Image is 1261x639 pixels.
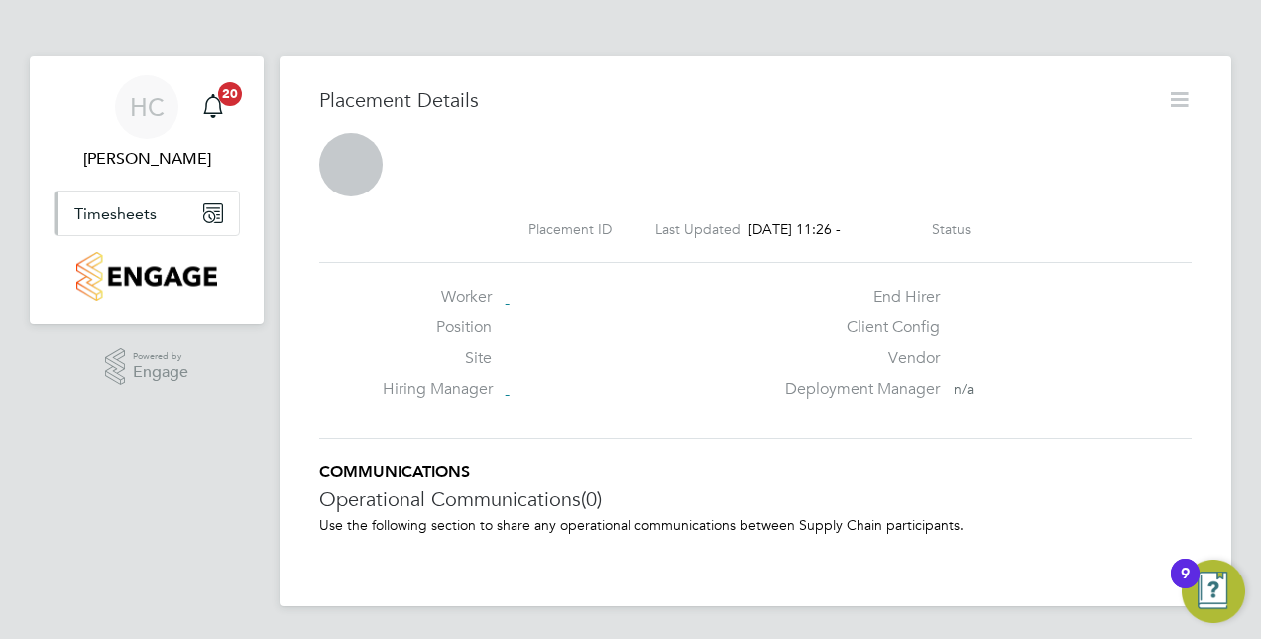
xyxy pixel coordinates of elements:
[319,486,1192,512] h3: Operational Communications
[319,516,1192,534] p: Use the following section to share any operational communications between Supply Chain participants.
[1181,574,1190,599] div: 9
[54,252,240,301] a: Go to home page
[193,75,233,139] a: 20
[773,318,940,338] label: Client Config
[528,220,612,238] label: Placement ID
[74,204,157,223] span: Timesheets
[54,147,240,171] span: Hannah Cornford
[54,75,240,171] a: HC[PERSON_NAME]
[383,318,492,338] label: Position
[55,192,239,235] button: Timesheets
[30,56,264,324] nav: Main navigation
[383,348,492,369] label: Site
[218,82,242,106] span: 20
[319,87,1152,113] h3: Placement Details
[319,462,1192,483] h5: COMMUNICATIONS
[133,348,188,365] span: Powered by
[133,364,188,381] span: Engage
[383,287,492,308] label: Worker
[932,220,971,238] label: Status
[1182,560,1245,623] button: Open Resource Center, 9 new notifications
[105,348,189,386] a: Powered byEngage
[773,348,940,369] label: Vendor
[76,252,216,301] img: countryside-properties-logo-retina.png
[773,379,940,400] label: Deployment Manager
[748,220,841,238] span: [DATE] 11:26 -
[581,486,602,512] span: (0)
[130,94,165,120] span: HC
[773,287,940,308] label: End Hirer
[954,380,974,398] span: n/a
[655,220,741,238] label: Last Updated
[383,379,492,400] label: Hiring Manager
